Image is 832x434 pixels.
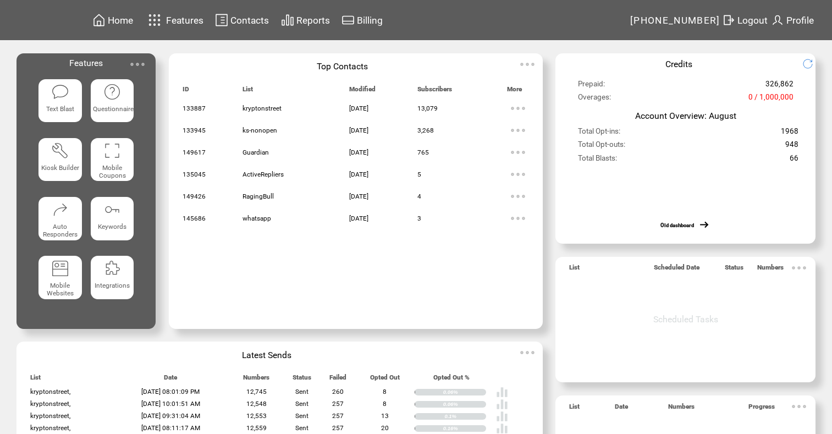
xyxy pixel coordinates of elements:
[141,412,200,420] span: [DATE] 09:31:04 AM
[243,171,284,178] span: ActiveRepliers
[802,58,822,69] img: refresh.png
[507,119,529,141] img: ellypsis.svg
[785,140,798,153] span: 948
[788,257,810,279] img: ellypsis.svg
[183,171,206,178] span: 135045
[91,256,134,306] a: Integrations
[166,15,203,26] span: Features
[38,79,82,129] a: Text Blast
[357,15,383,26] span: Billing
[230,15,269,26] span: Contacts
[381,412,389,420] span: 13
[781,127,798,140] span: 1968
[635,111,736,121] span: Account Overview: August
[144,9,206,31] a: Features
[417,85,452,98] span: Subscribers
[516,342,538,364] img: ellypsis.svg
[183,149,206,156] span: 149617
[41,164,79,172] span: Kiosk Builder
[654,263,699,276] span: Scheduled Date
[615,403,628,415] span: Date
[417,127,434,134] span: 3,268
[243,85,253,98] span: List
[771,13,784,27] img: profile.svg
[30,388,70,395] span: kryptonstreet,
[46,105,74,113] span: Text Blast
[349,171,368,178] span: [DATE]
[329,373,346,386] span: Failed
[349,105,368,112] span: [DATE]
[332,400,344,408] span: 257
[332,388,344,395] span: 260
[578,154,617,167] span: Total Blasts:
[569,263,580,276] span: List
[103,201,121,218] img: keywords.svg
[141,424,200,432] span: [DATE] 08:11:17 AM
[43,223,78,238] span: Auto Responders
[417,171,421,178] span: 5
[246,400,267,408] span: 12,548
[281,13,294,27] img: chart.svg
[383,388,387,395] span: 8
[569,403,580,415] span: List
[183,105,206,112] span: 133887
[381,424,389,432] span: 20
[246,388,267,395] span: 12,745
[293,373,311,386] span: Status
[93,105,134,113] span: Questionnaire
[507,185,529,207] img: ellypsis.svg
[95,282,130,289] span: Integrations
[507,163,529,185] img: ellypsis.svg
[417,105,438,112] span: 13,079
[332,412,344,420] span: 257
[164,373,177,386] span: Date
[51,142,69,160] img: tool%201.svg
[433,373,470,386] span: Opted Out %
[507,207,529,229] img: ellypsis.svg
[243,105,282,112] span: kryptonstreet
[38,138,82,188] a: Kiosk Builder
[720,12,769,29] a: Logout
[99,164,126,179] span: Mobile Coupons
[444,413,486,420] div: 0.1%
[578,140,625,153] span: Total Opt-outs:
[496,398,508,410] img: poll%20-%20white.svg
[103,142,121,160] img: coupons.svg
[183,193,206,200] span: 149426
[630,15,720,26] span: [PHONE_NUMBER]
[765,80,794,93] span: 326,862
[788,395,810,417] img: ellypsis.svg
[383,400,387,408] span: 8
[145,11,164,29] img: features.svg
[243,149,269,156] span: Guardian
[769,12,816,29] a: Profile
[725,263,743,276] span: Status
[51,201,69,218] img: auto-responders.svg
[141,388,200,395] span: [DATE] 08:01:09 PM
[496,386,508,398] img: poll%20-%20white.svg
[103,83,121,101] img: questionnaire.svg
[578,93,611,106] span: Overages:
[507,85,522,98] span: More
[295,412,308,420] span: Sent
[246,412,267,420] span: 12,553
[126,53,148,75] img: ellypsis.svg
[91,197,134,247] a: Keywords
[417,149,429,156] span: 765
[443,425,487,432] div: 0.16%
[246,424,267,432] span: 12,559
[341,13,355,27] img: creidtcard.svg
[757,263,784,276] span: Numbers
[47,282,74,297] span: Mobile Websites
[38,256,82,306] a: Mobile Websites
[349,85,376,98] span: Modified
[516,53,538,75] img: ellypsis.svg
[349,127,368,134] span: [DATE]
[790,154,798,167] span: 66
[242,350,291,360] span: Latest Sends
[30,424,70,432] span: kryptonstreet,
[213,12,271,29] a: Contacts
[786,15,814,26] span: Profile
[349,149,368,156] span: [DATE]
[183,85,189,98] span: ID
